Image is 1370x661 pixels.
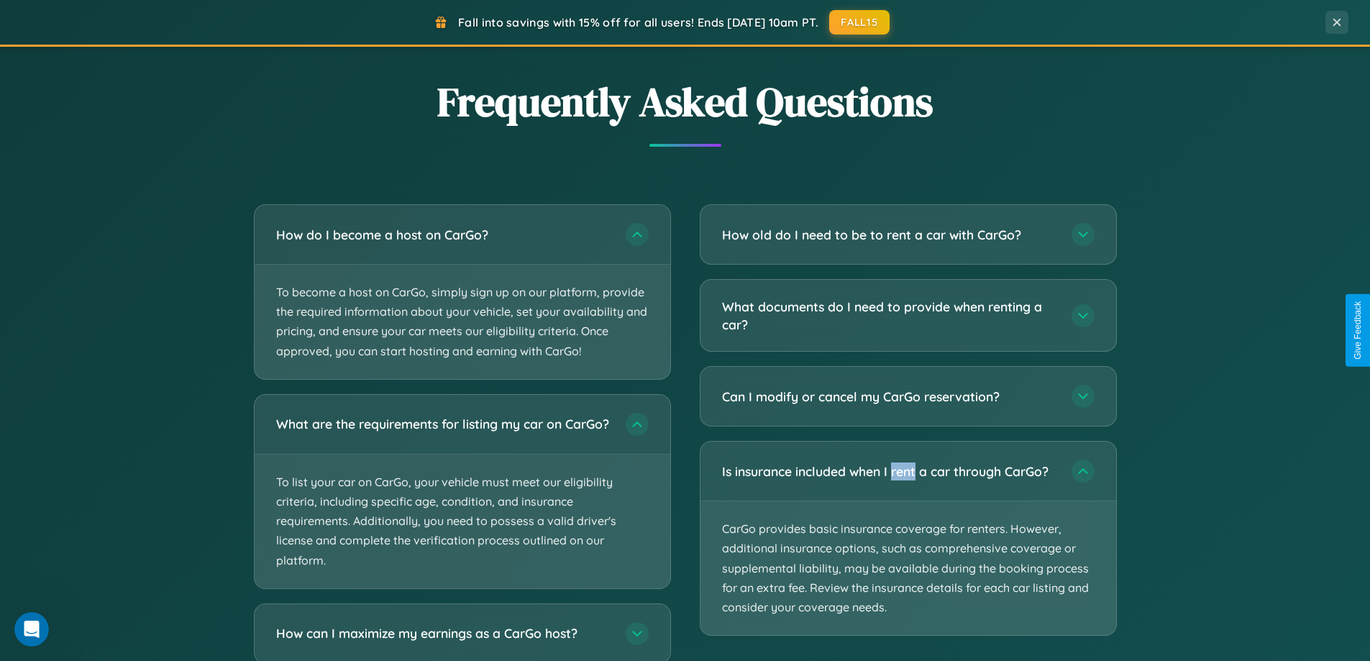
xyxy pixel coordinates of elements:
span: Fall into savings with 15% off for all users! Ends [DATE] 10am PT. [458,15,818,29]
h3: What are the requirements for listing my car on CarGo? [276,415,611,433]
h2: Frequently Asked Questions [254,74,1117,129]
div: Give Feedback [1353,301,1363,360]
h3: Is insurance included when I rent a car through CarGo? [722,462,1057,480]
h3: Can I modify or cancel my CarGo reservation? [722,388,1057,406]
p: To list your car on CarGo, your vehicle must meet our eligibility criteria, including specific ag... [255,455,670,588]
h3: What documents do I need to provide when renting a car? [722,298,1057,333]
iframe: Intercom live chat [14,612,49,647]
h3: How old do I need to be to rent a car with CarGo? [722,226,1057,244]
p: CarGo provides basic insurance coverage for renters. However, additional insurance options, such ... [700,501,1116,635]
h3: How do I become a host on CarGo? [276,226,611,244]
h3: How can I maximize my earnings as a CarGo host? [276,624,611,642]
button: FALL15 [829,10,890,35]
p: To become a host on CarGo, simply sign up on our platform, provide the required information about... [255,265,670,379]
